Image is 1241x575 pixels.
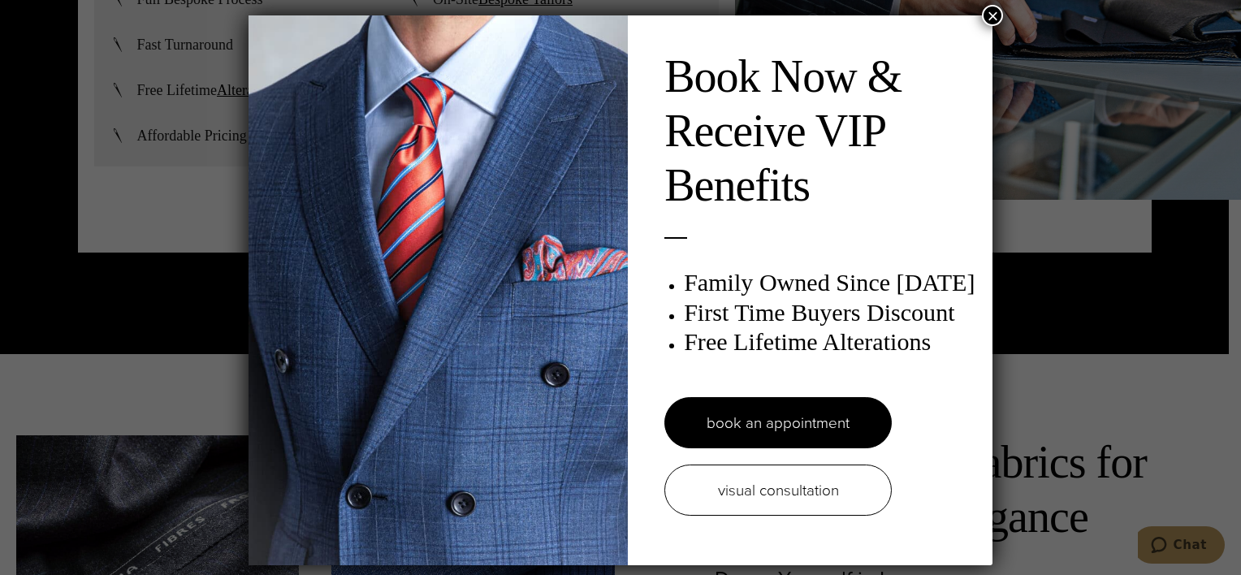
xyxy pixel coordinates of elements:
[36,11,69,26] span: Chat
[684,327,976,357] h3: Free Lifetime Alterations
[684,298,976,327] h3: First Time Buyers Discount
[982,5,1003,26] button: Close
[664,50,976,214] h2: Book Now & Receive VIP Benefits
[684,268,976,297] h3: Family Owned Since [DATE]
[664,465,892,516] a: visual consultation
[664,397,892,448] a: book an appointment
